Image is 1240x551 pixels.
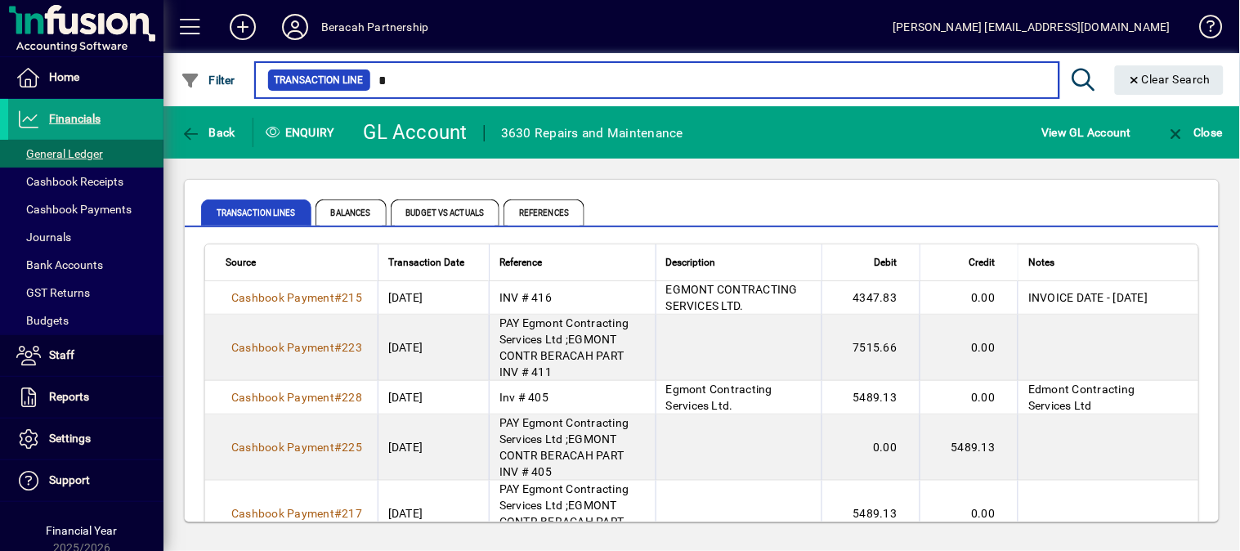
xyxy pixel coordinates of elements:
span: Debit [874,253,897,271]
span: Cashbook Payment [231,441,334,454]
td: 0.00 [821,414,920,481]
span: Cashbook Payment [231,291,334,304]
a: Cashbook Payment#215 [226,289,368,307]
div: GL Account [364,119,468,146]
span: [DATE] [388,289,423,306]
td: 5489.13 [821,381,920,414]
span: # [334,391,342,404]
span: Egmont Contracting Services Ltd. [666,383,773,412]
button: Clear [1115,65,1224,95]
button: Add [217,12,269,42]
span: Reports [49,390,89,403]
div: Beracah Partnership [321,14,428,40]
span: PAY Egmont Contracting Services Ltd ;EGMONT CONTR BERACAH PART INV # 405 [499,416,629,478]
a: Budgets [8,307,163,334]
span: EGMONT CONTRACTING SERVICES LTD. [666,283,799,312]
span: 225 [342,441,362,454]
span: PAY Egmont Contracting Services Ltd ;EGMONT CONTR BERACAH PART INV # 411 [499,316,629,379]
span: [DATE] [388,439,423,455]
span: Settings [49,432,91,445]
div: [PERSON_NAME] [EMAIL_ADDRESS][DOMAIN_NAME] [893,14,1171,40]
span: Filter [181,74,235,87]
a: GST Returns [8,279,163,307]
td: 7515.66 [821,315,920,381]
span: Description [666,253,716,271]
td: 0.00 [920,281,1018,315]
span: Bank Accounts [16,258,103,271]
span: Home [49,70,79,83]
span: Cashbook Receipts [16,175,123,188]
span: View GL Account [1042,119,1132,146]
a: Support [8,460,163,501]
div: Reference [499,253,646,271]
td: 0.00 [920,315,1018,381]
span: [DATE] [388,339,423,356]
a: Bank Accounts [8,251,163,279]
div: Enquiry [253,119,351,146]
span: 217 [342,507,362,520]
a: Home [8,57,163,98]
span: INVOICE DATE - [DATE] [1028,291,1148,304]
app-page-header-button: Back [163,118,253,147]
span: # [334,341,342,354]
app-page-header-button: Close enquiry [1148,118,1240,147]
div: Description [666,253,812,271]
a: Journals [8,223,163,251]
a: Reports [8,377,163,418]
span: Edmont Contracting Services Ltd [1028,383,1135,412]
span: PAY Egmont Contracting Services Ltd ;EGMONT CONTR BERACAH PART INV # 405 [499,482,629,544]
span: 228 [342,391,362,404]
span: # [334,291,342,304]
span: [DATE] [388,389,423,405]
a: Cashbook Payment#223 [226,338,368,356]
td: 0.00 [920,381,1018,414]
div: Debit [832,253,911,271]
span: Financials [49,112,101,125]
a: Cashbook Payment#228 [226,388,368,406]
button: Profile [269,12,321,42]
button: View GL Account [1038,118,1136,147]
span: Cashbook Payment [231,391,334,404]
span: Cashbook Payment [231,507,334,520]
a: Staff [8,335,163,376]
a: Settings [8,419,163,459]
span: References [504,199,584,226]
span: # [334,507,342,520]
span: Back [181,126,235,139]
a: General Ledger [8,140,163,168]
div: Notes [1028,253,1178,271]
span: Balances [316,199,387,226]
span: Clear Search [1128,73,1211,86]
span: Credit [969,253,995,271]
span: 223 [342,341,362,354]
span: Source [226,253,256,271]
span: Journals [16,231,71,244]
a: Cashbook Payments [8,195,163,223]
span: Budgets [16,314,69,327]
span: Transaction Date [388,253,464,271]
a: Cashbook Payment#217 [226,504,368,522]
span: Reference [499,253,542,271]
span: Financial Year [47,524,118,537]
a: Cashbook Payment#225 [226,438,368,456]
span: Notes [1028,253,1054,271]
td: 4347.83 [821,281,920,315]
span: General Ledger [16,147,103,160]
span: [DATE] [388,505,423,522]
a: Cashbook Receipts [8,168,163,195]
td: 0.00 [920,481,1018,547]
div: 3630 Repairs and Maintenance [501,120,683,146]
span: Support [49,473,90,486]
span: Cashbook Payment [231,341,334,354]
button: Filter [177,65,239,95]
span: INV # 416 [499,291,552,304]
span: Staff [49,348,74,361]
button: Close [1162,118,1227,147]
td: 5489.13 [821,481,920,547]
div: Credit [930,253,1009,271]
span: Close [1166,126,1223,139]
span: Budget vs Actuals [391,199,500,226]
span: Transaction Line [275,72,364,88]
button: Back [177,118,239,147]
a: Knowledge Base [1187,3,1220,56]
